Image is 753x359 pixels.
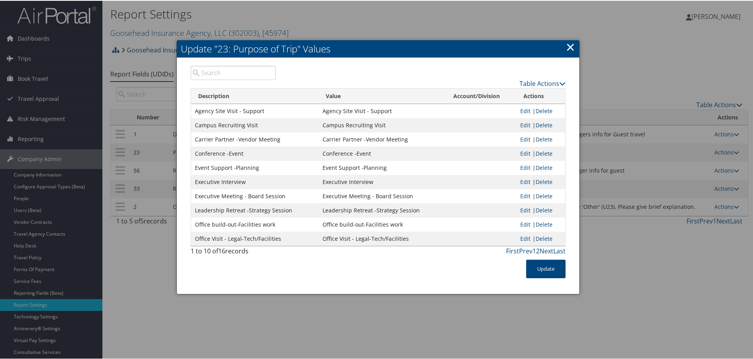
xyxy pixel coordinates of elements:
[191,188,319,203] td: Executive Meeting - Board Session
[532,246,536,255] a: 1
[191,88,319,103] th: Description: activate to sort column descending
[520,177,530,185] a: Edit
[319,117,446,132] td: Campus Recruiting Visit
[191,246,276,259] div: 1 to 10 of records
[536,135,553,142] a: Delete
[319,146,446,160] td: Conference -Event
[520,220,530,227] a: Edit
[520,135,530,142] a: Edit
[506,246,519,255] a: First
[319,203,446,217] td: Leadership Retreat -Strategy Session
[516,146,565,160] td: |
[536,106,553,114] a: Delete
[553,246,566,255] a: Last
[191,146,319,160] td: Conference -Event
[536,246,540,255] a: 2
[536,220,553,227] a: Delete
[520,149,530,156] a: Edit
[516,174,565,188] td: |
[516,132,565,146] td: |
[319,174,446,188] td: Executive Interview
[191,132,319,146] td: Carrier Partner -Vendor Meeting
[536,192,553,199] a: Delete
[319,231,446,245] td: Office Visit - Legal-Tech/Facilities
[191,231,319,245] td: Office Visit - Legal-Tech/Facilities
[520,121,530,128] a: Edit
[520,206,530,213] a: Edit
[177,39,579,57] h2: Update "23: Purpose of Trip" Values
[218,246,225,255] span: 16
[536,121,553,128] a: Delete
[536,206,553,213] a: Delete
[191,117,319,132] td: Campus Recruiting Visit
[520,192,530,199] a: Edit
[191,217,319,231] td: Office build-out-Facilities work
[516,217,565,231] td: |
[319,103,446,117] td: Agency Site Visit - Support
[191,174,319,188] td: Executive Interview
[519,246,532,255] a: Prev
[191,203,319,217] td: Leadership Retreat -Strategy Session
[536,234,553,242] a: Delete
[516,160,565,174] td: |
[540,246,553,255] a: Next
[319,132,446,146] td: Carrier Partner -Vendor Meeting
[566,38,575,54] a: ×
[520,106,530,114] a: Edit
[519,78,566,87] a: Table Actions
[319,188,446,203] td: Executive Meeting - Board Session
[536,149,553,156] a: Delete
[191,103,319,117] td: Agency Site Visit - Support
[319,217,446,231] td: Office build-out-Facilities work
[526,259,566,277] button: Update
[536,177,553,185] a: Delete
[319,160,446,174] td: Event Support -Planning
[319,88,446,103] th: Value: activate to sort column ascending
[516,88,565,103] th: Actions
[446,88,516,103] th: Account/Division: activate to sort column ascending
[516,203,565,217] td: |
[520,234,530,242] a: Edit
[191,65,276,79] input: Search
[536,163,553,171] a: Delete
[191,160,319,174] td: Event Support -Planning
[520,163,530,171] a: Edit
[516,117,565,132] td: |
[516,103,565,117] td: |
[516,231,565,245] td: |
[516,188,565,203] td: |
